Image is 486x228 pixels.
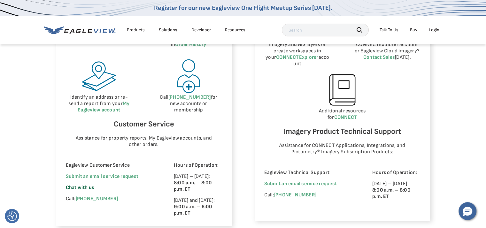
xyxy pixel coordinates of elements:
a: Submit an email service request [264,181,337,187]
img: Revisit consent button [7,211,17,221]
p: [DATE] – [DATE]: [372,181,420,200]
div: Solutions [159,27,177,33]
a: My Eagleview account [78,101,129,113]
p: Assistance for CONNECT Applications, Integrations, and Pictometry® Imagery Subscription Products: [270,142,414,155]
strong: 8:00 a.m. – 8:00 p.m. ET [372,187,411,200]
a: Contact Sales [363,54,395,60]
p: Hours of Operation: [372,170,420,176]
a: Order History [175,42,206,48]
p: Assistance for property reports, My Eagleview accounts, and other orders. [72,135,216,148]
a: [PHONE_NUMBER] [76,196,118,202]
p: Call: [66,196,156,202]
button: Consent Preferences [7,211,17,221]
p: Identify an address or re-send a report from your [66,94,133,113]
span: Chat with us [66,185,95,191]
p: Call: [264,192,355,198]
p: Call for new accounts or membership [155,94,222,113]
a: [PHONE_NUMBER] [168,94,211,100]
strong: 8:00 a.m. – 8:00 p.m. ET [174,180,212,192]
p: Hours of Operation: [174,162,222,169]
p: Eagleview Technical Support [264,170,355,176]
a: Submit an email service request [66,173,138,179]
div: Resources [225,27,245,33]
a: Buy [410,27,417,33]
p: Eagleview Customer Service [66,162,156,169]
h6: Imagery Product Technical Support [264,125,420,138]
div: Talk To Us [380,27,398,33]
strong: 9:00 a.m. – 6:00 p.m. ET [174,204,212,216]
button: Hello, have a question? Let’s chat. [459,202,476,220]
p: Interested in a CONNECTExplorer account or Eagleview Cloud imagery? [DATE]. [354,35,420,61]
div: Products [127,27,145,33]
p: [DATE] – [DATE]: [174,173,222,193]
p: View your organization’s imagery and GIS layers or create workspaces in your account [264,35,331,67]
a: CONNECT [334,114,357,120]
input: Search [282,24,369,36]
div: Login [429,27,439,33]
p: [DATE] and [DATE]: [174,197,222,217]
a: CONNECTExplorer [276,54,319,60]
a: Developer [191,27,211,33]
p: Additional resources for [264,108,420,121]
h6: Customer Service [66,118,222,130]
a: Register for our new Eagleview One Flight Meetup Series [DATE]. [154,4,332,12]
a: [PHONE_NUMBER] [274,192,316,198]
